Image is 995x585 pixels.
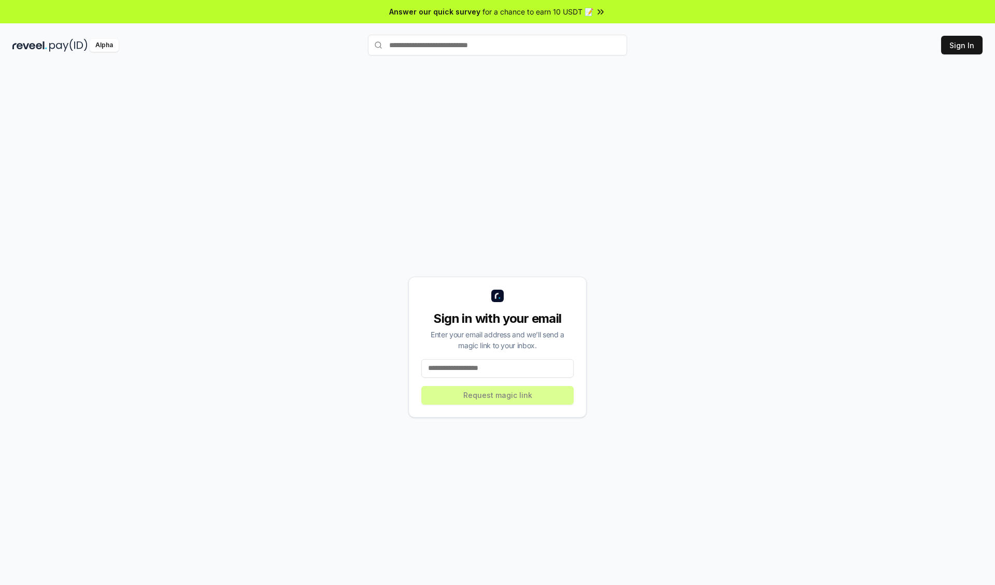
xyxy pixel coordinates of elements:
div: Alpha [90,39,119,52]
span: for a chance to earn 10 USDT 📝 [482,6,593,17]
button: Sign In [941,36,983,54]
img: pay_id [49,39,88,52]
div: Sign in with your email [421,310,574,327]
img: reveel_dark [12,39,47,52]
span: Answer our quick survey [389,6,480,17]
img: logo_small [491,290,504,302]
div: Enter your email address and we’ll send a magic link to your inbox. [421,329,574,351]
